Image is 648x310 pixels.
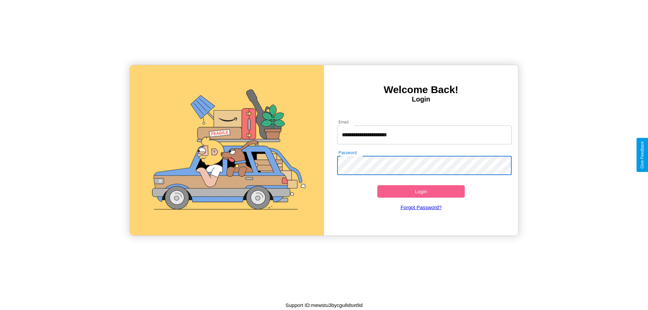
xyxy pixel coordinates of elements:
[130,65,324,235] img: gif
[334,198,509,217] a: Forgot Password?
[377,185,465,198] button: Login
[640,141,645,169] div: Give Feedback
[324,84,518,95] h3: Welcome Back!
[324,95,518,103] h4: Login
[339,119,349,125] label: Email
[339,150,356,156] label: Password
[286,301,362,310] p: Support ID: mewstu3bycgu8dsxt9d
